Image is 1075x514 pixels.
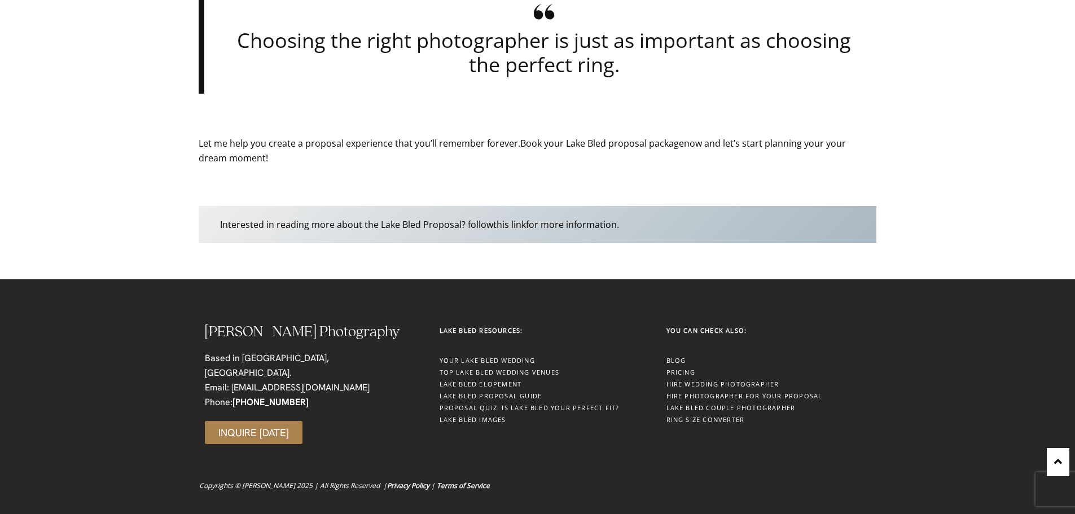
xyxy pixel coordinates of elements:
p: Interested in reading more about the Lake Bled Proposal? follow for more information. [199,206,876,243]
a: Your Lake Bled Wedding [440,356,535,364]
a: Book your Lake Bled proposal package [520,137,684,150]
div: Based in [GEOGRAPHIC_DATA], [GEOGRAPHIC_DATA]. [205,351,417,380]
a: Lake Bled Elopement [440,380,522,388]
span: Inquire [DATE] [218,428,289,437]
a: Ring Size Converter [666,415,745,424]
a: Lake Bled Couple Photographer [666,403,796,412]
p: Choosing the right photographer is just as important as choosing the perfect ring. [229,1,859,77]
a: Hire Photographer for your Proposal [666,392,823,400]
em: | [387,481,435,490]
a: Privacy Policy [387,481,429,490]
a: [PHONE_NUMBER] [232,396,309,408]
a: Blog [666,356,686,364]
strong: Terms of Service [437,481,490,490]
a: Hire Wedding Photographer [666,380,779,388]
a: Lake Bled Proposal Guide [440,392,542,400]
a: [PERSON_NAME] Photography [205,324,400,340]
a: Terms of Service [435,481,490,490]
div: Email: [EMAIL_ADDRESS][DOMAIN_NAME] Phone: [205,380,417,410]
strong: YOU CAN CHECK ALSO: [666,326,747,335]
a: Lake Bled Images [440,415,506,424]
a: Proposal Quiz: Is Lake Bled Your Perfect Fit? [440,403,620,412]
a: this link [493,218,526,231]
p: Let me help you create a proposal experience that you’ll remember forever. now and let’s start pl... [199,136,876,165]
a: Pricing [666,368,695,376]
a: Inquire [DATE] [205,421,302,444]
strong: LAKE BLED RESOURCES: [440,326,523,335]
em: Copyrights © [PERSON_NAME] 2025 | All Rights Reserved | [199,481,387,490]
a: Top Lake Bled Wedding Venues [440,368,560,376]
